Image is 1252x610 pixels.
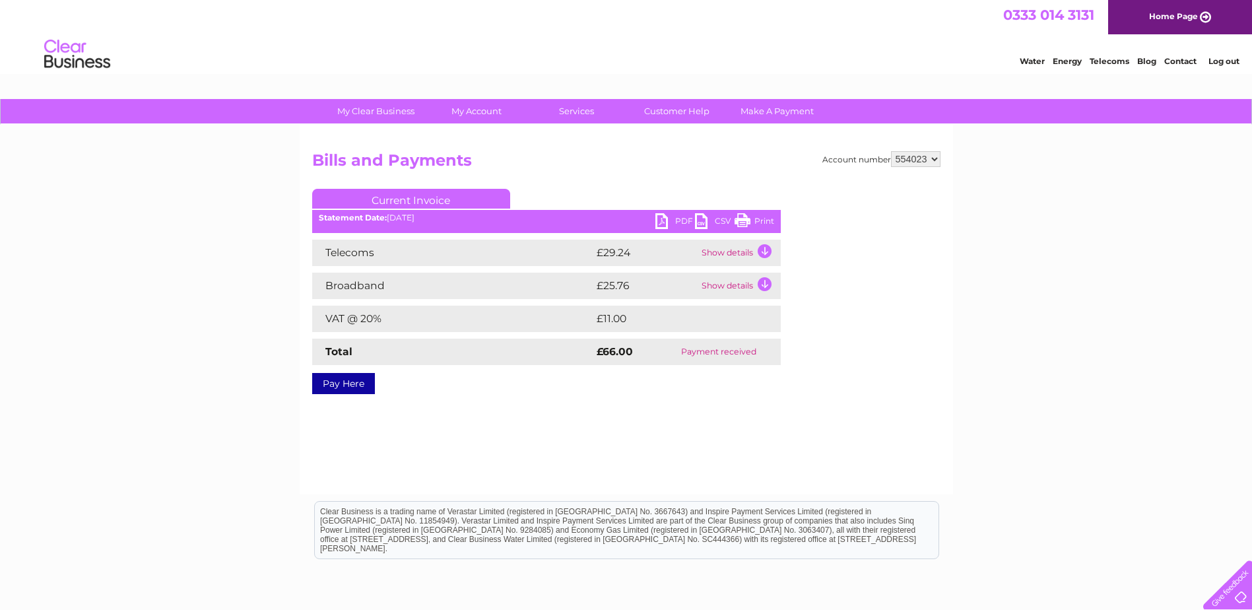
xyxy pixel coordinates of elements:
[593,306,752,332] td: £11.00
[312,189,510,209] a: Current Invoice
[698,240,781,266] td: Show details
[593,240,698,266] td: £29.24
[325,345,352,358] strong: Total
[321,99,430,123] a: My Clear Business
[735,213,774,232] a: Print
[312,240,593,266] td: Telecoms
[723,99,832,123] a: Make A Payment
[1208,56,1239,66] a: Log out
[1090,56,1129,66] a: Telecoms
[1164,56,1197,66] a: Contact
[695,213,735,232] a: CSV
[1053,56,1082,66] a: Energy
[1020,56,1045,66] a: Water
[522,99,631,123] a: Services
[312,373,375,394] a: Pay Here
[1003,7,1094,23] a: 0333 014 3131
[315,7,939,64] div: Clear Business is a trading name of Verastar Limited (registered in [GEOGRAPHIC_DATA] No. 3667643...
[1137,56,1156,66] a: Blog
[312,213,781,222] div: [DATE]
[312,273,593,299] td: Broadband
[657,339,780,365] td: Payment received
[44,34,111,75] img: logo.png
[312,151,940,176] h2: Bills and Payments
[593,273,698,299] td: £25.76
[312,306,593,332] td: VAT @ 20%
[319,213,387,222] b: Statement Date:
[422,99,531,123] a: My Account
[698,273,781,299] td: Show details
[655,213,695,232] a: PDF
[622,99,731,123] a: Customer Help
[822,151,940,167] div: Account number
[597,345,633,358] strong: £66.00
